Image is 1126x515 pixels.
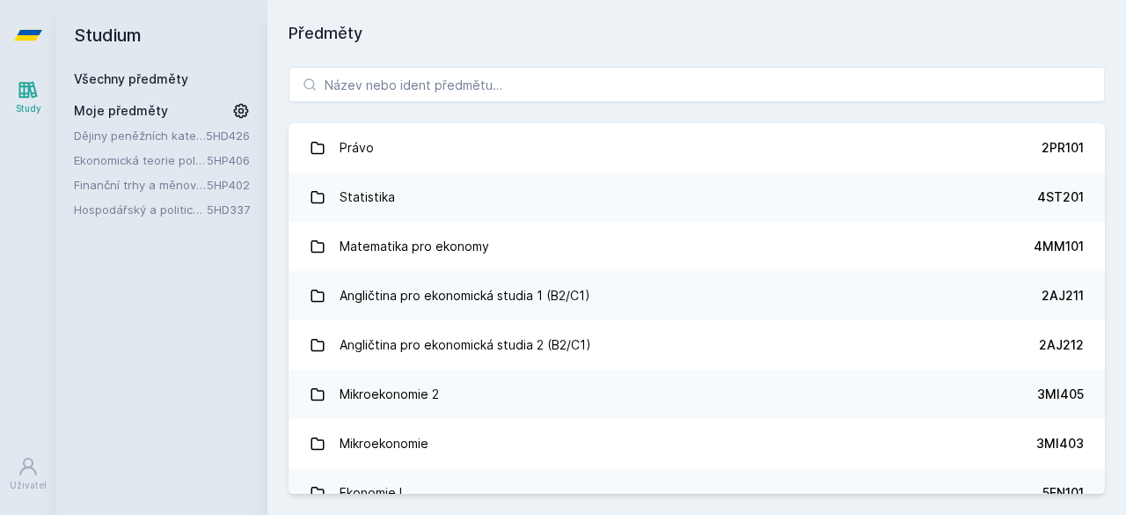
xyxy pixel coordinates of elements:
[340,229,489,264] div: Matematika pro ekonomy
[1042,484,1084,502] div: 5EN101
[1039,336,1084,354] div: 2AJ212
[74,176,207,194] a: Finanční trhy a měnová politika
[1037,386,1084,403] div: 3MI405
[289,21,1105,46] h1: Předměty
[340,377,439,412] div: Mikroekonomie 2
[289,222,1105,271] a: Matematika pro ekonomy 4MM101
[1034,238,1084,255] div: 4MM101
[1036,435,1084,452] div: 3MI403
[207,202,250,217] a: 5HD337
[4,70,53,124] a: Study
[289,67,1105,102] input: Název nebo ident předmětu…
[1042,287,1084,305] div: 2AJ211
[289,419,1105,468] a: Mikroekonomie 3MI403
[289,370,1105,419] a: Mikroekonomie 2 3MI405
[74,151,207,169] a: Ekonomická teorie politiky
[289,320,1105,370] a: Angličtina pro ekonomická studia 2 (B2/C1) 2AJ212
[1037,188,1084,206] div: 4ST201
[16,102,41,115] div: Study
[10,479,47,492] div: Uživatel
[4,447,53,501] a: Uživatel
[340,426,428,461] div: Mikroekonomie
[289,123,1105,173] a: Právo 2PR101
[289,271,1105,320] a: Angličtina pro ekonomická studia 1 (B2/C1) 2AJ211
[74,71,188,86] a: Všechny předměty
[207,153,250,167] a: 5HP406
[207,178,250,192] a: 5HP402
[340,130,374,166] div: Právo
[74,201,207,218] a: Hospodářský a politický vývoj Dálného východu ve 20. století
[289,173,1105,222] a: Statistika 4ST201
[340,278,590,313] div: Angličtina pro ekonomická studia 1 (B2/C1)
[340,327,591,363] div: Angličtina pro ekonomická studia 2 (B2/C1)
[206,129,250,143] a: 5HD426
[340,475,406,511] div: Ekonomie I.
[74,127,206,144] a: Dějiny peněžních kategorií a institucí
[1042,139,1084,157] div: 2PR101
[340,180,395,215] div: Statistika
[74,102,168,120] span: Moje předměty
